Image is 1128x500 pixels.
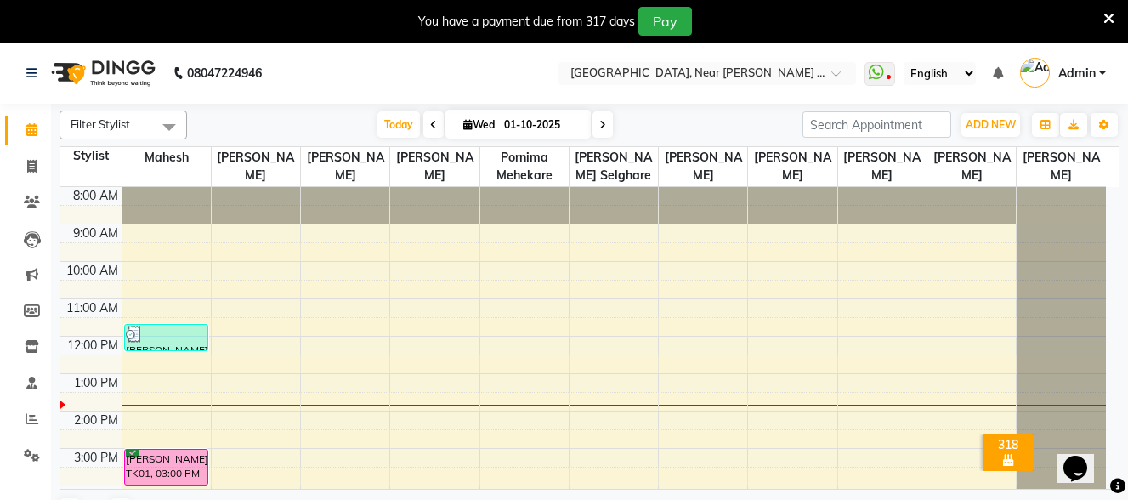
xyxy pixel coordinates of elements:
[60,147,122,165] div: Stylist
[71,117,130,131] span: Filter Stylist
[71,374,122,392] div: 1:00 PM
[63,299,122,317] div: 11:00 AM
[1058,65,1096,82] span: Admin
[961,113,1020,137] button: ADD NEW
[63,262,122,280] div: 10:00 AM
[802,111,951,138] input: Search Appointment
[748,147,836,186] span: [PERSON_NAME]
[418,13,635,31] div: You have a payment due from 317 days
[499,112,584,138] input: 2025-10-01
[390,147,479,186] span: [PERSON_NAME]
[1057,432,1111,483] iframe: chat widget
[122,147,211,168] span: Mahesh
[1017,147,1106,186] span: [PERSON_NAME]
[43,49,160,97] img: logo
[70,224,122,242] div: 9:00 AM
[966,118,1016,131] span: ADD NEW
[838,147,927,186] span: [PERSON_NAME]
[377,111,420,138] span: Today
[70,187,122,205] div: 8:00 AM
[927,147,1016,186] span: [PERSON_NAME]
[125,325,208,350] div: [PERSON_NAME], TK02, 11:40 AM-12:25 PM, Hair Cuts + Blow Dry Setting
[459,118,499,131] span: Wed
[570,147,658,186] span: [PERSON_NAME] Selghare
[1020,58,1050,88] img: Admin
[125,450,208,485] div: [PERSON_NAME], TK01, 03:00 PM-04:00 PM, Basic Hair Cuts
[212,147,300,186] span: [PERSON_NAME]
[64,337,122,355] div: 12:00 PM
[301,147,389,186] span: [PERSON_NAME]
[986,437,1030,452] div: 318
[71,412,122,429] div: 2:00 PM
[480,147,569,186] span: Pornima Mehekare
[638,7,692,36] button: Pay
[71,449,122,467] div: 3:00 PM
[659,147,747,186] span: [PERSON_NAME]
[187,49,262,97] b: 08047224946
